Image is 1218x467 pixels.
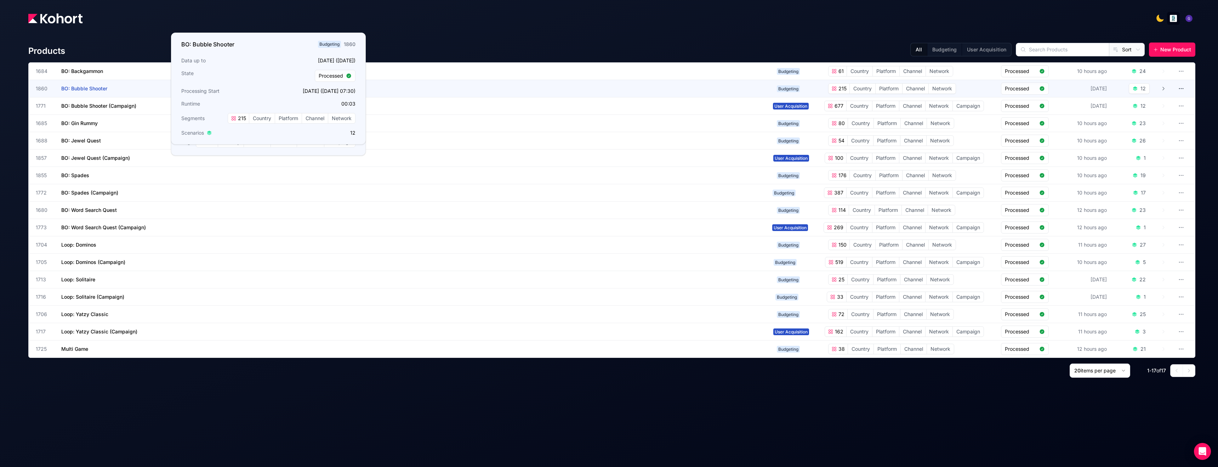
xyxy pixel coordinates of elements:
[341,101,355,107] app-duration-counter: 00:03
[847,101,872,111] span: Country
[849,205,875,215] span: Country
[872,153,899,163] span: Platform
[837,241,847,248] span: 150
[876,170,902,180] span: Platform
[837,207,846,214] span: 114
[36,63,1166,80] a: 1684BO: BackgammonBudgeting61CountryPlatformChannelNetworkProcessed10 hours ago24
[36,254,1166,271] a: 1705Loop: Dominos (Campaign)Budgeting519CountryPlatformChannelNetworkCampaignProcessed10 hours ago5
[834,259,843,266] span: 519
[181,88,266,95] h3: Processing Start
[773,190,796,196] span: Budgeting
[1074,367,1081,373] span: 20
[836,293,843,300] span: 33
[36,224,53,231] span: 1773
[28,13,82,23] img: Kohort logo
[777,346,800,353] span: Budgeting
[847,188,872,198] span: Country
[61,103,136,109] span: BO: Bubble Shooter (Campaign)
[1076,188,1108,198] div: 10 hours ago
[926,188,952,198] span: Network
[775,294,798,300] span: Budgeting
[36,132,1166,149] a: 1688BO: Jewel QuestBudgeting54CountryPlatformChannelNetworkProcessed10 hours ago26
[928,205,955,215] span: Network
[901,344,927,354] span: Channel
[873,309,900,319] span: Platform
[899,188,925,198] span: Channel
[1076,118,1108,128] div: 10 hours ago
[302,113,328,123] span: Channel
[36,311,53,318] span: 1706
[900,136,926,146] span: Channel
[848,309,873,319] span: Country
[61,259,125,265] span: Loop: Dominos (Campaign)
[926,153,952,163] span: Network
[61,190,118,196] span: BO: Spades (Campaign)
[872,223,899,232] span: Platform
[850,240,875,250] span: Country
[1140,345,1146,353] div: 21
[899,153,925,163] span: Channel
[926,223,952,232] span: Network
[903,170,928,180] span: Channel
[36,288,1166,305] a: 1716Loop: Solitaire (Campaign)Budgeting33CountryPlatformChannelNetworkCampaignProcessed[DATE]1
[902,205,928,215] span: Channel
[1005,85,1036,92] span: Processed
[872,292,899,302] span: Platform
[61,207,117,213] span: BO: Word Search Quest
[777,207,800,214] span: Budgeting
[777,85,800,92] span: Budgeting
[1076,223,1108,232] div: 12 hours ago
[1005,207,1036,214] span: Processed
[36,271,1166,288] a: 1713Loop: SolitaireBudgeting25CountryPlatformChannelNetworkProcessed[DATE]22
[926,292,952,302] span: Network
[1005,120,1036,127] span: Processed
[1076,257,1108,267] div: 10 hours ago
[848,136,873,146] span: Country
[1005,241,1036,248] span: Processed
[181,40,234,49] h3: BO: Bubble Shooter
[872,327,899,337] span: Platform
[61,137,101,144] span: BO: Jewel Quest
[237,115,246,122] span: 215
[832,224,843,231] span: 269
[777,137,800,144] span: Budgeting
[874,118,900,128] span: Platform
[875,205,901,215] span: Platform
[319,72,343,79] span: Processed
[837,172,847,179] span: 176
[1005,311,1036,318] span: Processed
[953,292,984,302] span: Campaign
[900,275,926,285] span: Channel
[927,118,954,128] span: Network
[1005,345,1036,353] span: Processed
[872,101,899,111] span: Platform
[344,41,355,48] div: 1860
[953,223,984,232] span: Campaign
[1139,120,1146,127] div: 23
[1077,327,1108,337] div: 11 hours ago
[927,136,954,146] span: Network
[271,129,355,136] p: 12
[36,85,53,92] span: 1860
[1089,84,1108,94] div: [DATE]
[271,88,355,95] p: [DATE] ([DATE] 07:30)
[1156,367,1161,373] span: of
[953,101,984,111] span: Campaign
[1076,136,1108,146] div: 10 hours ago
[900,309,926,319] span: Channel
[36,120,53,127] span: 1685
[1076,153,1108,163] div: 10 hours ago
[1076,66,1108,76] div: 10 hours ago
[1005,68,1036,75] span: Processed
[1081,367,1116,373] span: items per page
[271,57,355,64] p: [DATE] ([DATE])
[181,115,205,122] span: Segments
[773,155,809,162] span: User Acquisition
[61,346,88,352] span: Multi Game
[36,137,53,144] span: 1688
[1149,43,1195,57] button: New Product
[777,276,800,283] span: Budgeting
[36,276,53,283] span: 1713
[36,259,53,266] span: 1705
[1141,189,1146,196] div: 17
